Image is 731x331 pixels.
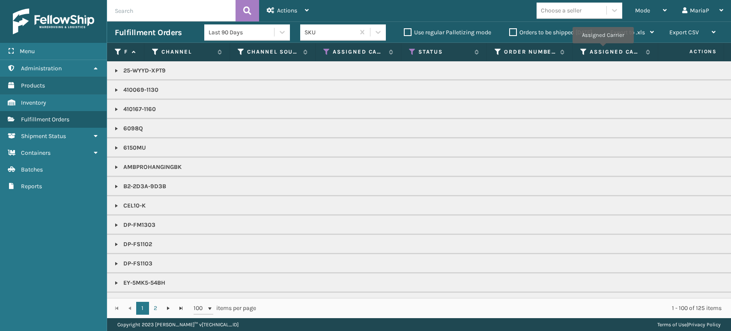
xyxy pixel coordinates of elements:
label: Order Number [504,48,556,56]
h3: Fulfillment Orders [115,27,182,38]
div: 1 - 100 of 125 items [268,304,722,313]
div: SKU [304,28,355,37]
span: Reports [21,183,42,190]
div: Last 90 Days [209,28,275,37]
label: Channel [161,48,213,56]
span: Inventory [21,99,46,106]
div: Choose a seller [541,6,582,15]
img: logo [13,9,94,34]
label: Fulfillment Order Id [124,48,128,56]
span: Actions [662,45,722,59]
p: Copyright 2023 [PERSON_NAME]™ v [TECHNICAL_ID] [117,318,239,331]
label: Assigned Carrier Service [333,48,385,56]
a: Terms of Use [657,322,687,328]
a: 2 [149,302,162,315]
span: items per page [194,302,256,315]
label: Status [418,48,470,56]
span: Actions [277,7,297,14]
span: Containers [21,149,51,156]
a: Go to the next page [162,302,175,315]
span: Mode [635,7,650,14]
span: Administration [21,65,62,72]
span: Menu [20,48,35,55]
label: Assigned Carrier [590,48,641,56]
label: Use regular Palletizing mode [404,29,491,36]
span: Export to .xls [610,29,645,36]
span: Export CSV [669,29,699,36]
span: Go to the next page [165,305,172,312]
span: Products [21,82,45,89]
label: Orders to be shipped [DATE] [509,29,592,36]
a: Privacy Policy [688,322,721,328]
span: 100 [194,304,206,313]
label: Channel Source [247,48,299,56]
span: Go to the last page [178,305,185,312]
a: 1 [136,302,149,315]
span: Batches [21,166,43,173]
span: Shipment Status [21,132,66,140]
div: | [657,318,721,331]
a: Go to the last page [175,302,188,315]
span: Fulfillment Orders [21,116,69,123]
